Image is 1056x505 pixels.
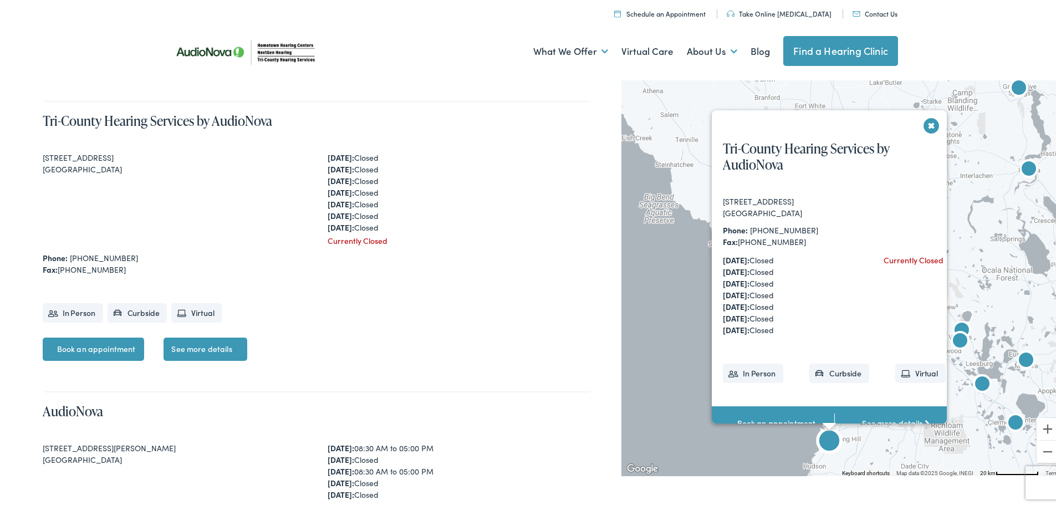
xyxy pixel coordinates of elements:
a: [PHONE_NUMBER] [70,250,138,261]
strong: [DATE]: [328,185,354,196]
li: In Person [43,301,103,320]
div: Currently Closed [884,252,943,264]
a: Contact Us [853,7,897,16]
li: Virtual [171,301,222,320]
strong: [DATE]: [328,150,354,161]
a: See more details [164,335,247,359]
div: AudioNova [1001,69,1037,105]
strong: [DATE]: [328,208,354,219]
div: AudioNova [965,365,1000,401]
strong: [DATE]: [723,276,749,287]
strong: Phone: [43,250,68,261]
strong: Phone: [723,222,748,233]
a: Find a Hearing Clinic [783,34,898,64]
a: What We Offer [533,29,608,70]
img: utility icon [727,8,734,15]
span: 20 km [980,468,996,474]
div: AudioNova [912,376,947,412]
a: Tri-County Hearing Services by AudioNova [43,109,272,127]
a: Open this area in Google Maps (opens a new window) [624,460,661,474]
a: Schedule an Appointment [614,7,706,16]
a: Tri-County Hearing Services by AudioNova [723,137,890,171]
strong: [DATE]: [328,161,354,172]
strong: [DATE]: [328,173,354,184]
strong: [DATE]: [723,299,749,310]
a: Virtual Care [621,29,674,70]
div: [STREET_ADDRESS] [43,150,306,161]
div: AudioNova [1008,341,1044,377]
strong: Fax: [723,234,738,245]
strong: [DATE]: [328,475,354,486]
div: Tri-County Hearing Services by AudioNova [998,404,1033,440]
strong: [DATE]: [328,463,354,475]
button: Close [922,114,941,133]
strong: [DATE]: [328,196,354,207]
strong: [DATE]: [723,310,749,322]
img: utility icon [853,9,860,14]
button: Keyboard shortcuts [842,467,890,475]
strong: [DATE]: [723,322,749,333]
div: [STREET_ADDRESS][PERSON_NAME] [43,440,306,452]
li: Curbside [108,301,167,320]
div: Closed Closed Closed Closed Closed Closed Closed [723,252,856,334]
div: [STREET_ADDRESS] [723,193,856,205]
div: Currently Closed [328,233,591,244]
img: utility icon [614,8,621,15]
div: [PHONE_NUMBER] [723,234,856,246]
li: Curbside [809,361,869,381]
strong: Fax: [43,262,58,273]
div: [GEOGRAPHIC_DATA] [43,161,306,173]
img: Google [624,460,661,474]
a: [PHONE_NUMBER] [750,222,818,233]
a: Take Online [MEDICAL_DATA] [727,7,831,16]
div: AudioNova [944,312,980,347]
strong: [DATE]: [328,220,354,231]
div: [PHONE_NUMBER] [43,262,591,273]
div: AudioNova [942,322,978,358]
a: Book an appointment [43,335,145,359]
strong: [DATE]: [328,440,354,451]
span: Map data ©2025 Google, INEGI [896,468,973,474]
strong: [DATE]: [328,487,354,498]
strong: [DATE]: [723,287,749,298]
div: Closed Closed Closed Closed Closed Closed Closed [328,150,591,231]
div: AudioNova [922,283,957,319]
li: Virtual [895,361,946,381]
div: Tri-County Hearing Services by AudioNova [812,423,847,458]
a: About Us [687,29,737,70]
div: NextGen Hearing by AudioNova [1011,150,1047,186]
a: See more details [834,404,957,438]
li: In Person [723,361,783,381]
a: Book an appointment [712,404,834,438]
div: [GEOGRAPHIC_DATA] [723,205,856,217]
div: [GEOGRAPHIC_DATA] [43,452,306,463]
strong: [DATE]: [723,252,749,263]
a: AudioNova [43,400,103,418]
a: Blog [751,29,770,70]
button: Map Scale: 20 km per 74 pixels [977,466,1042,474]
strong: [DATE]: [328,452,354,463]
strong: [DATE]: [723,264,749,275]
